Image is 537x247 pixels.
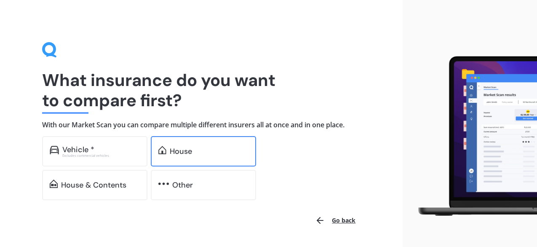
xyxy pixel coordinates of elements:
[50,146,59,154] img: car.f15378c7a67c060ca3f3.svg
[158,146,166,154] img: home.91c183c226a05b4dc763.svg
[62,145,94,154] div: Vehicle *
[50,180,58,188] img: home-and-contents.b802091223b8502ef2dd.svg
[172,181,193,189] div: Other
[409,53,537,220] img: laptop.webp
[158,180,169,188] img: other.81dba5aafe580aa69f38.svg
[62,154,140,157] div: Excludes commercial vehicles
[310,210,361,231] button: Go back
[170,147,192,156] div: House
[61,181,126,189] div: House & Contents
[42,70,361,110] h1: What insurance do you want to compare first?
[42,121,361,129] h4: With our Market Scan you can compare multiple different insurers all at once and in one place.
